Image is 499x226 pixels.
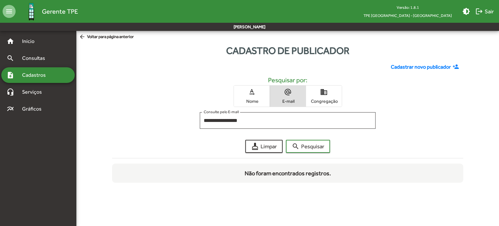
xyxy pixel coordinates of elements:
[270,86,306,107] button: E-mail
[475,7,483,15] mat-icon: logout
[18,105,50,113] span: Gráficos
[6,54,14,62] mat-icon: search
[358,11,457,20] span: TPE [GEOGRAPHIC_DATA] - [GEOGRAPHIC_DATA]
[251,140,277,152] span: Limpar
[248,88,256,96] mat-icon: text_rotation_none
[18,54,54,62] span: Consultas
[391,63,451,71] span: Cadastrar novo publicador
[306,86,342,107] button: Congregação
[117,76,458,84] h5: Pesquisar por:
[475,6,494,17] span: Sair
[79,33,134,41] span: Voltar para página anterior
[245,140,283,153] button: Limpar
[18,88,51,96] span: Serviços
[284,88,292,96] mat-icon: alternate_email
[6,37,14,45] mat-icon: home
[18,37,44,45] span: Início
[234,86,270,107] button: Nome
[358,3,457,11] div: Versão: 1.8.1
[6,71,14,79] mat-icon: note_add
[79,33,87,41] mat-icon: arrow_back
[6,88,14,96] mat-icon: headset_mic
[473,6,496,17] button: Sair
[320,88,328,96] mat-icon: domain
[16,1,78,22] a: Gerente TPE
[286,140,330,153] button: Pesquisar
[236,98,268,104] span: Nome
[245,164,331,183] div: Não foram encontrados registros.
[453,63,461,71] mat-icon: person_add
[42,6,78,17] span: Gerente TPE
[21,1,42,22] img: Logo
[462,7,470,15] mat-icon: brightness_medium
[251,142,259,150] mat-icon: cleaning_services
[18,71,54,79] span: Cadastros
[292,140,324,152] span: Pesquisar
[6,105,14,113] mat-icon: multiline_chart
[272,98,304,104] span: E-mail
[308,98,340,104] span: Congregação
[292,142,300,150] mat-icon: search
[3,5,16,18] mat-icon: menu
[76,43,499,58] div: Cadastro de publicador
